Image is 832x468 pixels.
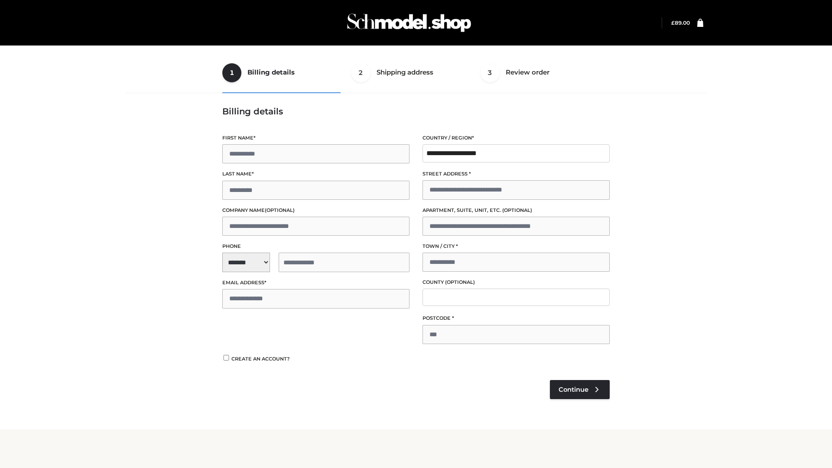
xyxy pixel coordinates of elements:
[222,134,409,142] label: First name
[231,356,290,362] span: Create an account?
[222,279,409,287] label: Email address
[671,19,690,26] bdi: 89.00
[222,106,610,117] h3: Billing details
[422,170,610,178] label: Street address
[422,278,610,286] label: County
[422,314,610,322] label: Postcode
[502,207,532,213] span: (optional)
[422,242,610,250] label: Town / City
[222,242,409,250] label: Phone
[344,6,474,40] img: Schmodel Admin 964
[222,170,409,178] label: Last name
[265,207,295,213] span: (optional)
[222,355,230,361] input: Create an account?
[445,279,475,285] span: (optional)
[559,386,588,393] span: Continue
[550,380,610,399] a: Continue
[422,134,610,142] label: Country / Region
[671,19,675,26] span: £
[671,19,690,26] a: £89.00
[422,206,610,214] label: Apartment, suite, unit, etc.
[222,206,409,214] label: Company name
